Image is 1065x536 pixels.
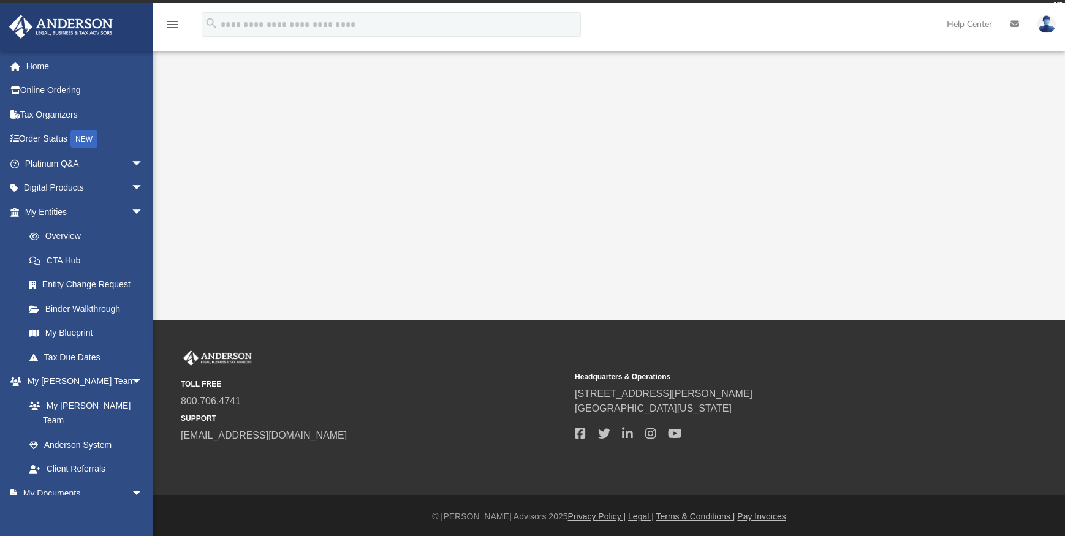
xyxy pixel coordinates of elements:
[9,102,162,127] a: Tax Organizers
[9,54,162,78] a: Home
[181,379,566,390] small: TOLL FREE
[131,176,156,201] span: arrow_drop_down
[575,403,732,413] a: [GEOGRAPHIC_DATA][US_STATE]
[181,413,566,424] small: SUPPORT
[9,78,162,103] a: Online Ordering
[628,511,654,521] a: Legal |
[575,371,960,382] small: Headquarters & Operations
[165,17,180,32] i: menu
[181,430,347,440] a: [EMAIL_ADDRESS][DOMAIN_NAME]
[737,511,786,521] a: Pay Invoices
[205,17,218,30] i: search
[131,481,156,506] span: arrow_drop_down
[575,388,752,399] a: [STREET_ADDRESS][PERSON_NAME]
[17,432,156,457] a: Anderson System
[17,321,156,345] a: My Blueprint
[131,200,156,225] span: arrow_drop_down
[6,15,116,39] img: Anderson Advisors Platinum Portal
[17,393,150,432] a: My [PERSON_NAME] Team
[1037,15,1056,33] img: User Pic
[181,396,241,406] a: 800.706.4741
[17,345,162,369] a: Tax Due Dates
[568,511,626,521] a: Privacy Policy |
[9,151,162,176] a: Platinum Q&Aarrow_drop_down
[153,510,1065,523] div: © [PERSON_NAME] Advisors 2025
[131,369,156,394] span: arrow_drop_down
[17,248,162,273] a: CTA Hub
[181,350,254,366] img: Anderson Advisors Platinum Portal
[1054,2,1062,9] div: close
[9,369,156,394] a: My [PERSON_NAME] Teamarrow_drop_down
[9,127,162,152] a: Order StatusNEW
[9,176,162,200] a: Digital Productsarrow_drop_down
[17,296,162,321] a: Binder Walkthrough
[131,151,156,176] span: arrow_drop_down
[165,23,180,32] a: menu
[656,511,735,521] a: Terms & Conditions |
[70,130,97,148] div: NEW
[17,224,162,249] a: Overview
[17,273,162,297] a: Entity Change Request
[9,200,162,224] a: My Entitiesarrow_drop_down
[17,457,156,481] a: Client Referrals
[9,481,156,505] a: My Documentsarrow_drop_down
